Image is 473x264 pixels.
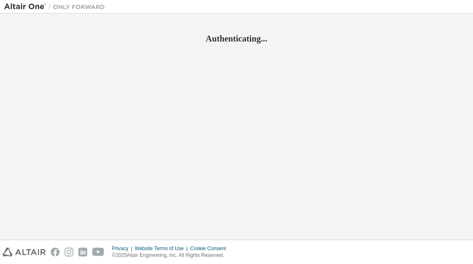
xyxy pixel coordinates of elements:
[112,245,135,252] div: Privacy
[135,245,190,252] div: Website Terms of Use
[190,245,231,252] div: Cookie Consent
[65,248,73,256] img: instagram.svg
[112,252,231,259] p: © 2025 Altair Engineering, Inc. All Rights Reserved.
[4,3,109,11] img: Altair One
[78,248,87,256] img: linkedin.svg
[51,248,60,256] img: facebook.svg
[92,248,104,256] img: youtube.svg
[4,33,469,44] h2: Authenticating...
[3,248,46,256] img: altair_logo.svg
